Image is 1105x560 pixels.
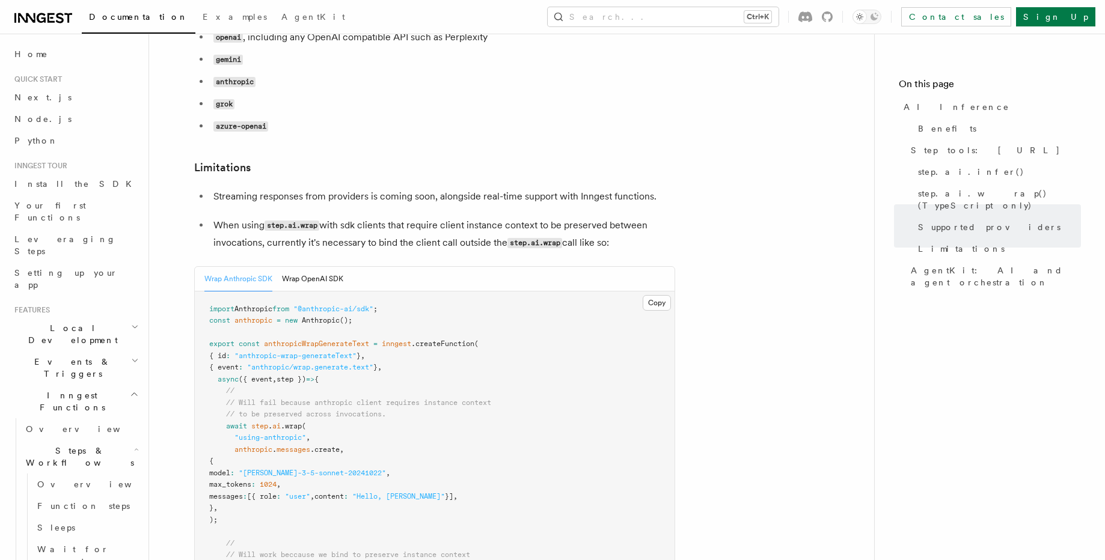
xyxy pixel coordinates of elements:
span: Function steps [37,501,130,511]
span: messages [209,492,243,501]
span: (); [340,316,352,324]
span: Home [14,48,48,60]
span: Benefits [918,123,976,135]
span: await [226,422,247,430]
span: => [306,375,314,383]
h4: On this page [899,77,1081,96]
code: azure-openai [213,121,268,132]
span: Local Development [10,322,131,346]
span: Overview [37,479,161,489]
span: }] [445,492,453,501]
span: , [306,433,310,442]
span: Overview [26,424,150,434]
span: content [314,492,344,501]
a: Contact sales [901,7,1011,26]
p: Streaming responses from providers is coming soon, alongside real-time support with Inngest funct... [213,188,675,205]
a: Install the SDK [10,173,141,195]
span: , [277,480,281,488]
a: Overview [21,418,141,440]
span: Inngest Functions [10,389,130,413]
a: Examples [195,4,274,32]
span: model [209,469,230,477]
span: "anthropic/wrap.generate.text" [247,363,373,371]
span: // [226,386,234,395]
span: Setting up your app [14,268,118,290]
span: Step tools: [URL] [911,144,1061,156]
span: .create [310,445,340,454]
span: ; [373,305,378,313]
span: "[PERSON_NAME]-3-5-sonnet-20241022" [239,469,386,477]
span: step [251,422,268,430]
span: [{ role [247,492,277,501]
span: const [239,339,260,348]
a: Limitations [194,159,251,176]
span: = [277,316,281,324]
span: , [340,445,344,454]
a: Next.js [10,87,141,108]
span: : [243,492,247,501]
button: Toggle dark mode [852,10,881,24]
span: = [373,339,378,348]
span: Install the SDK [14,179,139,189]
span: : [344,492,348,501]
span: from [272,305,289,313]
a: Your first Functions [10,195,141,228]
span: Leveraging Steps [14,234,116,256]
a: Sign Up [1016,7,1095,26]
a: AgentKit [274,4,352,32]
span: Limitations [918,243,1005,255]
span: step }) [277,375,306,383]
span: const [209,316,230,324]
span: Documentation [89,12,188,22]
span: AI Inference [904,101,1009,113]
a: step.ai.wrap() (TypeScript only) [913,183,1081,216]
span: : [239,363,243,371]
span: "using-anthropic" [234,433,306,442]
span: 1024 [260,480,277,488]
span: Quick start [10,75,62,84]
span: max_tokens [209,480,251,488]
span: , [213,504,218,512]
span: export [209,339,234,348]
a: Python [10,130,141,151]
span: // Will work beccause we bind to preserve instance context [226,550,470,559]
span: , [361,352,365,360]
span: , [272,375,277,383]
span: : [251,480,256,488]
span: "Hello, [PERSON_NAME]" [352,492,445,501]
span: // to be preserved across invocations. [226,410,386,418]
span: anthropic [234,316,272,324]
span: // [226,539,234,547]
span: messages [277,445,310,454]
span: new [285,316,298,324]
span: . [268,422,272,430]
button: Copy [643,295,671,311]
span: .wrap [281,422,302,430]
span: Python [14,136,58,145]
code: anthropic [213,77,256,87]
button: Wrap Anthropic SDK [204,267,272,291]
span: Sleeps [37,523,75,532]
span: : [226,352,230,360]
span: , [386,469,390,477]
span: Events & Triggers [10,356,131,380]
span: "user" [285,492,310,501]
a: Step tools: [URL] [906,139,1081,161]
button: Inngest Functions [10,385,141,418]
code: step.ai.wrap [265,221,319,231]
a: AI Inference [899,96,1081,118]
span: async [218,375,239,383]
a: AgentKit: AI and agent orchestration [906,260,1081,293]
button: Search...Ctrl+K [548,7,779,26]
span: } [357,352,361,360]
span: , [453,492,458,501]
span: , [310,492,314,501]
button: Wrap OpenAI SDK [282,267,343,291]
p: When using with sdk clients that require client instance context to be preserved between invocati... [213,217,675,252]
span: Node.js [14,114,72,124]
span: Steps & Workflows [21,445,134,469]
code: grok [213,99,234,109]
span: ( [302,422,306,430]
span: ({ event [239,375,272,383]
span: Examples [203,12,267,22]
